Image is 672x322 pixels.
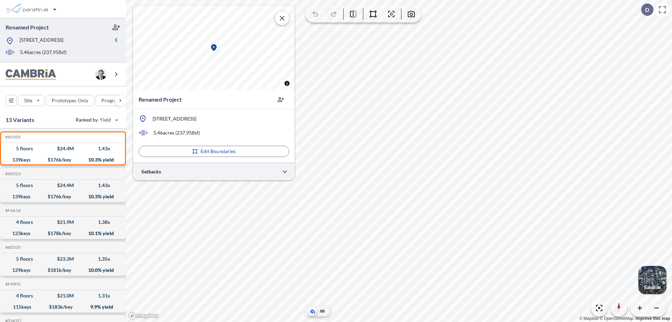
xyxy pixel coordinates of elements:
[24,97,32,104] p: Site
[4,245,21,250] h5: Click to copy the code
[133,6,295,90] canvas: Map
[139,146,289,157] button: Edit Boundaries
[600,316,633,321] a: OpenStreetMap
[153,129,200,136] p: 5.46 acres ( 237,958 sf)
[210,43,218,52] div: Map marker
[46,95,94,106] button: Prototypes Only
[6,116,34,124] p: 13 Variants
[6,23,49,31] p: Renamed Project
[638,266,666,294] img: Switcher Image
[20,36,63,45] p: [STREET_ADDRESS]
[101,97,121,104] p: Program
[636,316,670,321] a: Improve this map
[96,95,133,106] button: Program
[283,79,291,88] button: Toggle attribution
[4,135,21,139] h5: Click to copy the code
[308,307,317,315] button: Aerial View
[579,316,598,321] a: Mapbox
[18,95,44,106] button: Site
[95,69,106,80] img: user logo
[645,7,649,13] p: D
[201,148,236,155] p: Edit Boundaries
[153,115,196,122] p: [STREET_ADDRESS]
[6,69,56,80] img: BrandImage
[285,80,289,87] span: Toggle attribution
[644,285,661,290] p: Satellite
[20,49,66,56] p: 5.46 acres ( 237,958 sf)
[128,312,159,320] a: Mapbox homepage
[100,116,111,123] span: Yield
[70,114,122,125] button: Ranked by Yield
[4,208,21,213] h5: Click to copy the code
[318,307,327,315] button: Site Plan
[4,171,21,176] h5: Click to copy the code
[4,282,21,287] h5: Click to copy the code
[638,266,666,294] button: Switcher ImageSatellite
[139,95,182,104] p: Renamed Project
[52,97,88,104] p: Prototypes Only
